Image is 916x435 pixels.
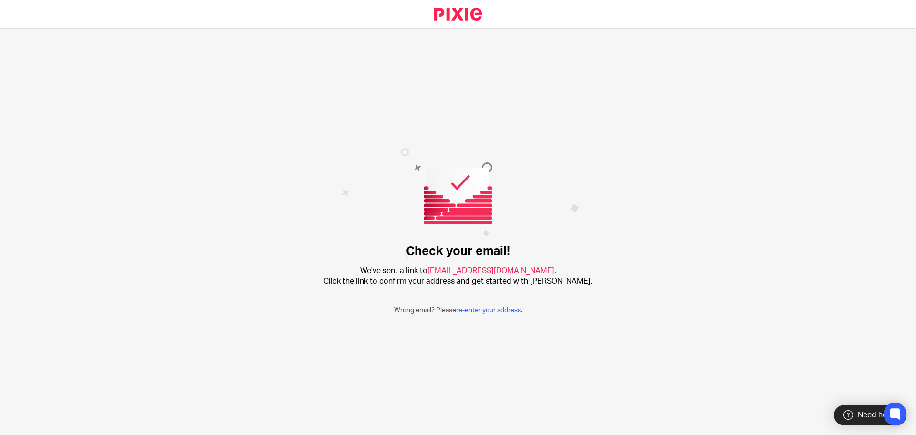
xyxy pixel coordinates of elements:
[342,148,579,258] img: Confirm email image
[456,307,521,314] a: re-enter your address
[834,405,906,425] div: Need help?
[406,244,510,259] h1: Check your email!
[427,267,554,275] span: [EMAIL_ADDRESS][DOMAIN_NAME]
[394,306,522,315] p: Wrong email? Please .
[323,266,593,286] h2: We've sent a link to . Click the link to confirm your address and get started with [PERSON_NAME].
